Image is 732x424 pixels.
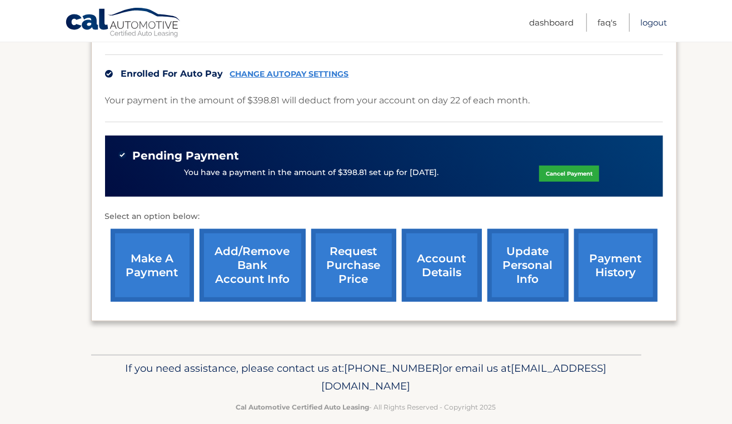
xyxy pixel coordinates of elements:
[98,401,634,413] p: - All Rights Reserved - Copyright 2025
[529,13,574,32] a: Dashboard
[597,13,616,32] a: FAQ's
[311,229,396,302] a: request purchase price
[640,13,667,32] a: Logout
[574,229,658,302] a: payment history
[230,69,349,79] a: CHANGE AUTOPAY SETTINGS
[105,210,663,223] p: Select an option below:
[118,151,126,159] img: check-green.svg
[539,166,599,182] a: Cancel Payment
[402,229,482,302] a: account details
[184,167,439,179] p: You have a payment in the amount of $398.81 set up for [DATE].
[345,362,443,375] span: [PHONE_NUMBER]
[133,149,240,163] span: Pending Payment
[322,362,607,392] span: [EMAIL_ADDRESS][DOMAIN_NAME]
[200,229,306,302] a: Add/Remove bank account info
[111,229,194,302] a: make a payment
[121,68,223,79] span: Enrolled For Auto Pay
[98,360,634,395] p: If you need assistance, please contact us at: or email us at
[487,229,569,302] a: update personal info
[65,7,182,39] a: Cal Automotive
[105,93,530,108] p: Your payment in the amount of $398.81 will deduct from your account on day 22 of each month.
[236,403,370,411] strong: Cal Automotive Certified Auto Leasing
[105,70,113,78] img: check.svg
